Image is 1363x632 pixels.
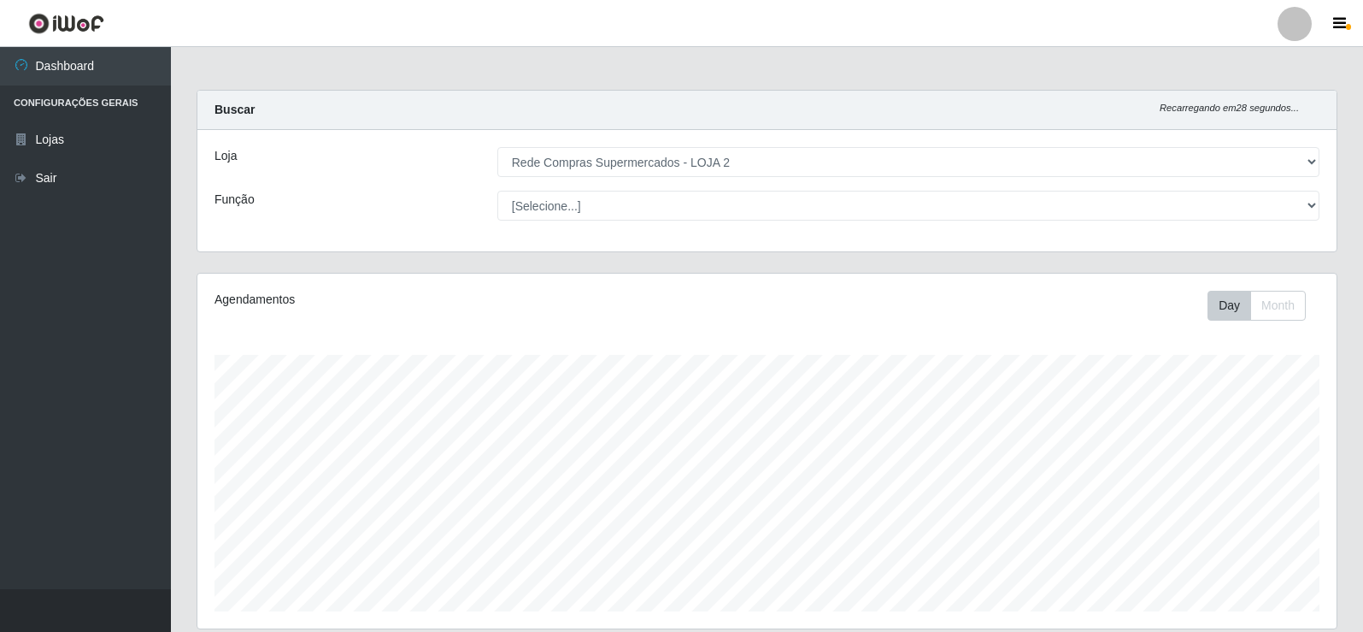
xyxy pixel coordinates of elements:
[1160,103,1299,113] i: Recarregando em 28 segundos...
[214,191,255,209] label: Função
[28,13,104,34] img: CoreUI Logo
[1207,291,1319,321] div: Toolbar with button groups
[214,147,237,165] label: Loja
[214,291,660,309] div: Agendamentos
[1207,291,1251,321] button: Day
[214,103,255,116] strong: Buscar
[1250,291,1306,321] button: Month
[1207,291,1306,321] div: First group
